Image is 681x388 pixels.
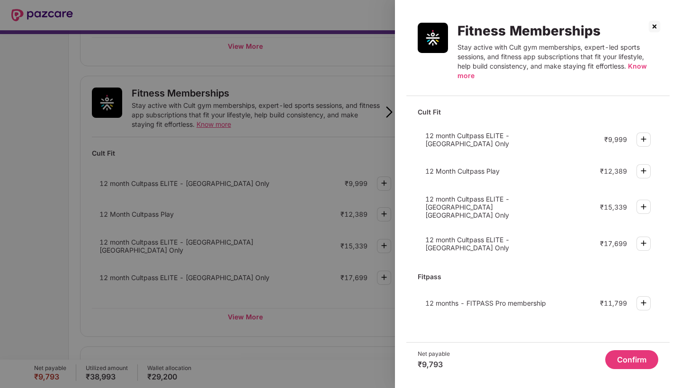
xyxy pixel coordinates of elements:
[638,165,649,176] img: svg+xml;base64,PHN2ZyBpZD0iUGx1cy0zMngzMiIgeG1sbnM9Imh0dHA6Ly93d3cudzMub3JnLzIwMDAvc3ZnIiB3aWR0aD...
[425,167,500,175] span: 12 Month Cultpass Play
[604,135,627,143] div: ₹9,999
[638,201,649,212] img: svg+xml;base64,PHN2ZyBpZD0iUGx1cy0zMngzMiIgeG1sbnM9Imh0dHA6Ly93d3cudzMub3JnLzIwMDAvc3ZnIiB3aWR0aD...
[418,23,448,53] img: Fitness Memberships
[600,239,627,247] div: ₹17,699
[425,195,510,219] span: 12 month Cultpass ELITE - [GEOGRAPHIC_DATA] [GEOGRAPHIC_DATA] Only
[638,297,649,309] img: svg+xml;base64,PHN2ZyBpZD0iUGx1cy0zMngzMiIgeG1sbnM9Imh0dHA6Ly93d3cudzMub3JnLzIwMDAvc3ZnIiB3aWR0aD...
[418,268,658,285] div: Fitpass
[457,23,658,39] div: Fitness Memberships
[418,350,450,358] div: Net payable
[600,167,627,175] div: ₹12,389
[600,203,627,211] div: ₹15,339
[638,238,649,249] img: svg+xml;base64,PHN2ZyBpZD0iUGx1cy0zMngzMiIgeG1sbnM9Imh0dHA6Ly93d3cudzMub3JnLzIwMDAvc3ZnIiB3aWR0aD...
[605,350,658,369] button: Confirm
[425,299,546,307] span: 12 months - FITPASS Pro membership
[647,19,662,34] img: svg+xml;base64,PHN2ZyBpZD0iQ3Jvc3MtMzJ4MzIiIHhtbG5zPSJodHRwOi8vd3d3LnczLm9yZy8yMDAwL3N2ZyIgd2lkdG...
[425,236,510,252] span: 12 month Cultpass ELITE - [GEOGRAPHIC_DATA] Only
[457,43,658,80] div: Stay active with Cult gym memberships, expert-led sports sessions, and fitness app subscriptions ...
[418,104,658,120] div: Cult Fit
[418,360,450,369] div: ₹9,793
[638,133,649,145] img: svg+xml;base64,PHN2ZyBpZD0iUGx1cy0zMngzMiIgeG1sbnM9Imh0dHA6Ly93d3cudzMub3JnLzIwMDAvc3ZnIiB3aWR0aD...
[425,132,510,148] span: 12 month Cultpass ELITE - [GEOGRAPHIC_DATA] Only
[600,299,627,307] div: ₹11,799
